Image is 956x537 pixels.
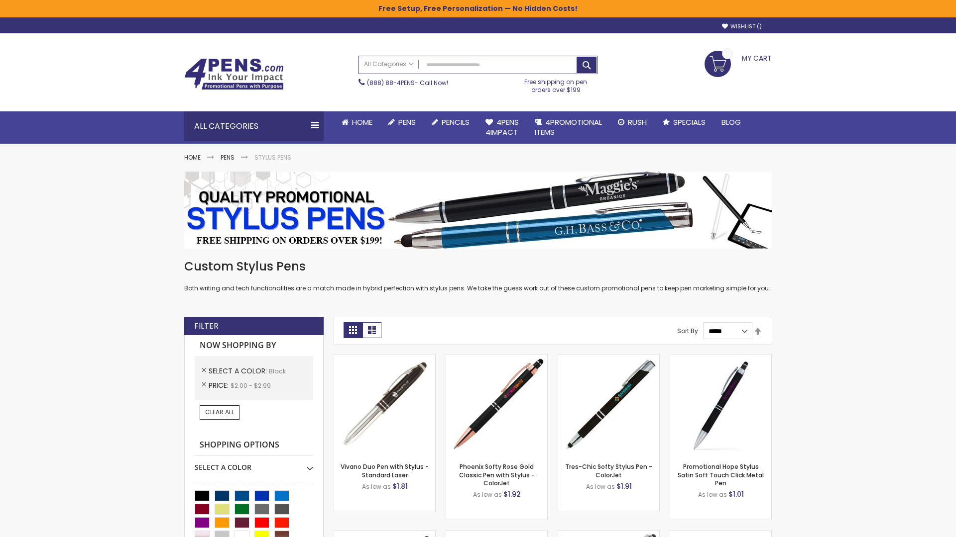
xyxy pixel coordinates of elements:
[364,60,414,68] span: All Categories
[398,117,416,127] span: Pens
[209,380,231,390] span: Price
[698,490,727,499] span: As low as
[558,354,659,362] a: Tres-Chic Softy Stylus Pen - ColorJet-Black
[714,111,749,133] a: Blog
[184,58,284,90] img: 4Pens Custom Pens and Promotional Products
[392,481,408,491] span: $1.81
[209,366,269,376] span: Select A Color
[362,482,391,491] span: As low as
[352,117,372,127] span: Home
[673,117,706,127] span: Specials
[184,172,772,249] img: Stylus Pens
[473,490,502,499] span: As low as
[670,354,771,362] a: Promotional Hope Stylus Satin Soft Touch Click Metal Pen-Black
[459,462,535,487] a: Phoenix Softy Rose Gold Classic Pen with Stylus - ColorJet
[334,355,435,455] img: Vivano Duo Pen with Stylus - Standard Laser-Black
[380,111,424,133] a: Pens
[184,259,772,274] h1: Custom Stylus Pens
[334,111,380,133] a: Home
[514,74,598,94] div: Free shipping on pen orders over $199
[670,355,771,455] img: Promotional Hope Stylus Satin Soft Touch Click Metal Pen-Black
[254,153,291,162] strong: Stylus Pens
[721,117,741,127] span: Blog
[200,405,239,419] a: Clear All
[195,435,313,456] strong: Shopping Options
[184,259,772,293] div: Both writing and tech functionalities are a match made in hybrid perfection with stylus pens. We ...
[367,79,415,87] a: (888) 88-4PENS
[527,111,610,144] a: 4PROMOTIONALITEMS
[231,381,271,390] span: $2.00 - $2.99
[194,321,219,332] strong: Filter
[341,462,429,479] a: Vivano Duo Pen with Stylus - Standard Laser
[565,462,652,479] a: Tres-Chic Softy Stylus Pen - ColorJet
[610,111,655,133] a: Rush
[446,355,547,455] img: Phoenix Softy Rose Gold Classic Pen with Stylus - ColorJet-Black
[678,462,764,487] a: Promotional Hope Stylus Satin Soft Touch Click Metal Pen
[616,481,632,491] span: $1.91
[503,489,521,499] span: $1.92
[221,153,235,162] a: Pens
[478,111,527,144] a: 4Pens4impact
[205,408,234,416] span: Clear All
[184,153,201,162] a: Home
[424,111,478,133] a: Pencils
[535,117,602,137] span: 4PROMOTIONAL ITEMS
[442,117,470,127] span: Pencils
[655,111,714,133] a: Specials
[195,455,313,472] div: Select A Color
[184,111,324,141] div: All Categories
[628,117,647,127] span: Rush
[728,489,744,499] span: $1.01
[558,355,659,455] img: Tres-Chic Softy Stylus Pen - ColorJet-Black
[677,327,698,335] label: Sort By
[269,367,286,375] span: Black
[446,354,547,362] a: Phoenix Softy Rose Gold Classic Pen with Stylus - ColorJet-Black
[367,79,448,87] span: - Call Now!
[344,322,362,338] strong: Grid
[359,56,419,73] a: All Categories
[334,354,435,362] a: Vivano Duo Pen with Stylus - Standard Laser-Black
[195,335,313,356] strong: Now Shopping by
[485,117,519,137] span: 4Pens 4impact
[586,482,615,491] span: As low as
[722,23,762,30] a: Wishlist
